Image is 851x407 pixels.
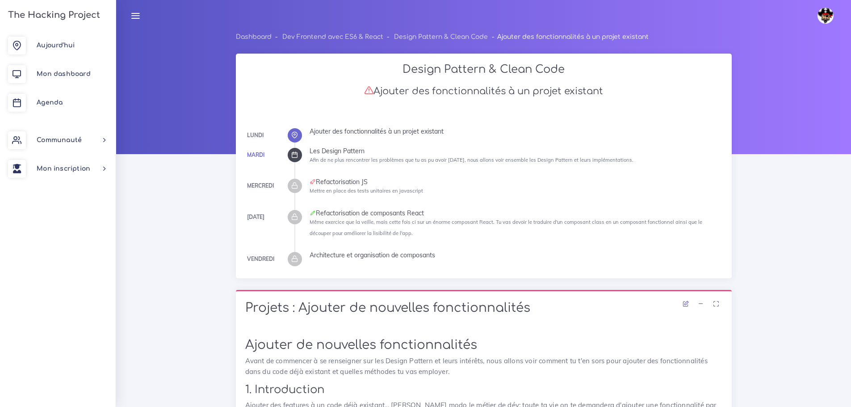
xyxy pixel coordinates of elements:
a: Dev Frontend avec ES6 & React [282,34,383,40]
div: Refactorisation JS [310,179,722,185]
div: Vendredi [247,254,274,264]
div: Lundi [247,130,264,140]
div: Refactorisation de composants React [310,210,722,216]
h1: Projets : Ajouter de nouvelles fonctionnalités [245,301,722,316]
a: Design Pattern & Clean Code [394,34,488,40]
h2: Design Pattern & Clean Code [245,63,722,76]
span: Agenda [37,99,63,106]
span: Aujourd'hui [37,42,75,49]
h3: Ajouter des fonctionnalités à un projet existant [245,85,722,97]
a: Mardi [247,151,264,158]
h2: 1. Introduction [245,383,722,396]
small: Mettre en place des tests unitaires en javascript [310,188,423,194]
div: Architecture et organisation de composants [310,252,722,258]
h1: Ajouter de nouvelles fonctionnalités [245,338,722,353]
small: Même exercice que la veille, mais cette fois ci sur un énorme composant React. Tu vas devoir le t... [310,219,702,236]
li: Ajouter des fonctionnalités à un projet existant [488,31,648,42]
div: Les Design Pattern [310,148,722,154]
div: [DATE] [247,212,264,222]
span: Communauté [37,137,82,143]
span: Mon dashboard [37,71,91,77]
small: Afin de ne plus rencontrer les problèmes que tu as pu avoir [DATE], nous allons voir ensemble les... [310,157,633,163]
p: Avant de commencer à se renseigner sur les Design Pattern et leurs intérêts, nous allons voir com... [245,356,722,377]
h3: The Hacking Project [5,10,100,20]
div: Mercredi [247,181,274,191]
img: avatar [817,8,834,24]
span: Mon inscription [37,165,90,172]
a: Dashboard [236,34,272,40]
div: Ajouter des fonctionnalités à un projet existant [310,128,722,134]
